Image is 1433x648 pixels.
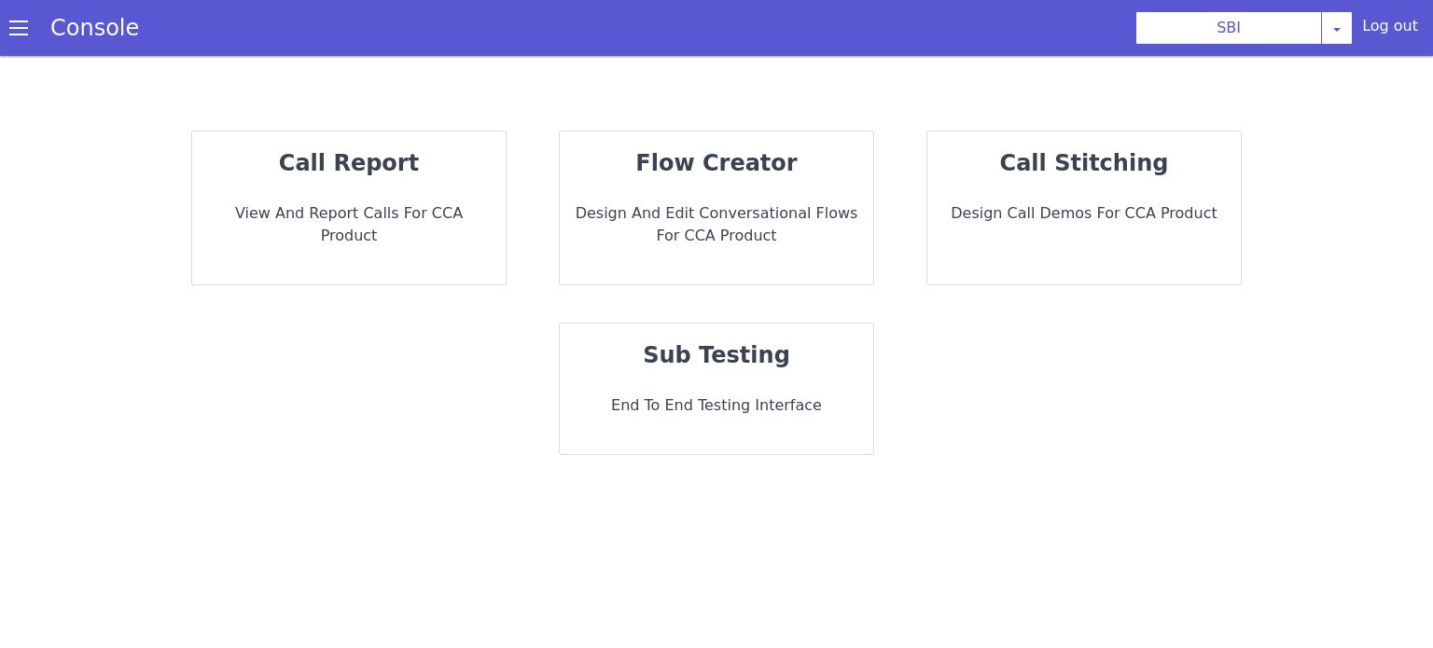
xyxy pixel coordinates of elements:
p: View and report calls for CCA Product [207,202,491,247]
a: Console [28,15,161,41]
div: Log out [1362,15,1418,45]
strong: call stitching [1000,150,1169,176]
p: Design and Edit Conversational flows for CCA Product [575,202,858,247]
p: Design call demos for CCA Product [942,202,1226,225]
strong: flow creator [635,150,797,176]
strong: call report [279,150,419,176]
strong: sub testing [643,342,790,368]
button: SBI [1135,11,1322,45]
p: End to End Testing Interface [575,394,858,417]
